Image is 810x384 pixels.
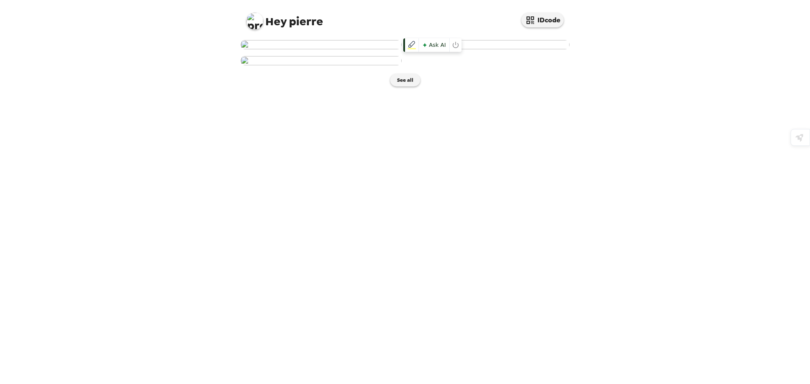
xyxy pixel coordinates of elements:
button: IDcode [521,13,564,27]
img: profile pic [246,13,263,30]
span: Ask AI [421,40,448,51]
span: Hey [265,14,286,29]
span: pierre [246,8,323,27]
button: See all [390,74,420,86]
img: user-283117 [240,56,402,65]
img: user-283118 [408,40,570,49]
img: user-283121 [240,40,402,49]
